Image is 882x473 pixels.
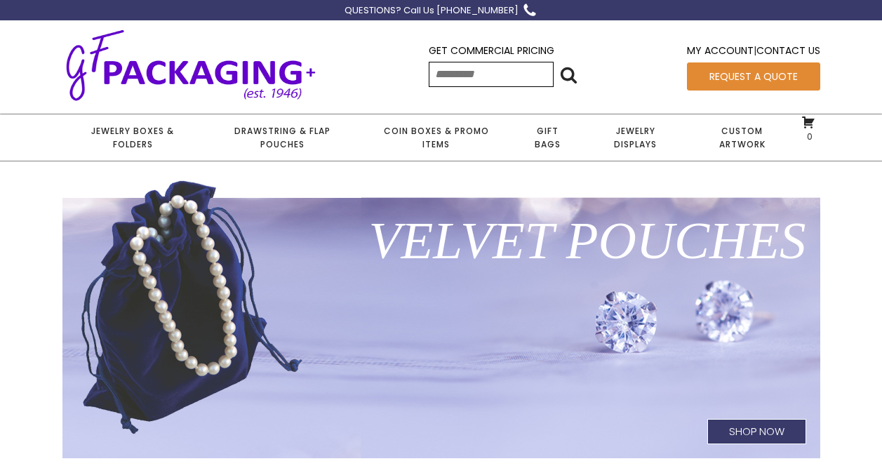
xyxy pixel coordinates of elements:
span: 0 [803,131,813,142]
a: Coin Boxes & Promo Items [361,114,511,161]
a: Get Commercial Pricing [429,44,554,58]
div: | [687,43,820,62]
img: GF Packaging + - Established 1946 [62,27,319,103]
a: 0 [801,115,815,142]
a: Drawstring & Flap Pouches [203,114,361,161]
a: Jewelry Displays [584,114,688,161]
a: Jewelry Boxes & Folders [62,114,203,161]
a: My Account [687,44,754,58]
a: Contact Us [756,44,820,58]
div: QUESTIONS? Call Us [PHONE_NUMBER] [345,4,519,18]
a: Velvet PouchesShop Now [62,178,820,458]
a: Custom Artwork [688,114,796,161]
a: Request a Quote [687,62,820,91]
h1: Velvet Pouches [62,192,820,290]
h1: Shop Now [707,419,806,444]
a: Gift Bags [512,114,584,161]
